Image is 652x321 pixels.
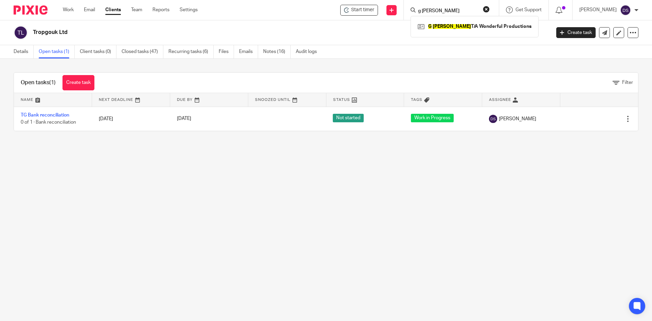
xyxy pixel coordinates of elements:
[39,45,75,58] a: Open tasks (1)
[417,8,478,14] input: Search
[255,98,291,102] span: Snoozed Until
[177,117,191,121] span: [DATE]
[263,45,291,58] a: Notes (16)
[80,45,116,58] a: Client tasks (0)
[131,6,142,13] a: Team
[152,6,169,13] a: Reports
[411,114,454,122] span: Work in Progress
[411,98,422,102] span: Tags
[33,29,443,36] h2: Tropgouk Ltd
[63,6,74,13] a: Work
[340,5,378,16] div: Tropgouk Ltd
[515,7,542,12] span: Get Support
[296,45,322,58] a: Audit logs
[622,80,633,85] span: Filter
[92,107,170,131] td: [DATE]
[21,113,69,118] a: TG Bank reconciliation
[333,98,350,102] span: Status
[62,75,94,90] a: Create task
[620,5,631,16] img: svg%3E
[168,45,214,58] a: Recurring tasks (6)
[49,80,56,85] span: (1)
[239,45,258,58] a: Emails
[180,6,198,13] a: Settings
[84,6,95,13] a: Email
[556,27,596,38] a: Create task
[21,120,76,125] span: 0 of 1 · Bank reconciliation
[14,5,48,15] img: Pixie
[351,6,374,14] span: Start timer
[219,45,234,58] a: Files
[14,45,34,58] a: Details
[21,79,56,86] h1: Open tasks
[483,6,490,13] button: Clear
[14,25,28,40] img: svg%3E
[579,6,617,13] p: [PERSON_NAME]
[105,6,121,13] a: Clients
[499,115,536,122] span: [PERSON_NAME]
[122,45,163,58] a: Closed tasks (47)
[333,114,364,122] span: Not started
[489,115,497,123] img: svg%3E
